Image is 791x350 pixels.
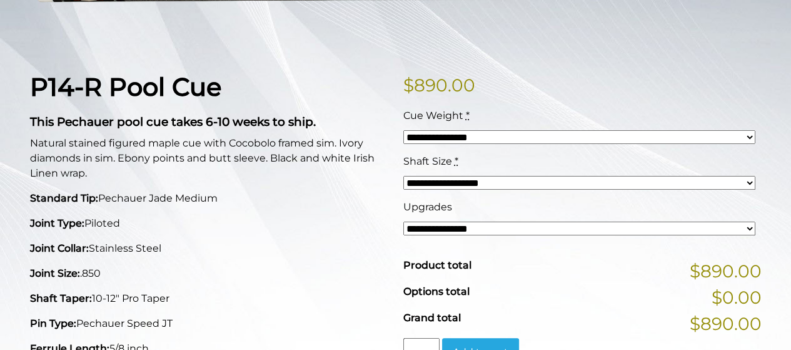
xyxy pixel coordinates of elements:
[403,75,475,96] bdi: 890.00
[30,242,89,254] strong: Joint Collar:
[403,75,414,96] span: $
[690,311,762,337] span: $890.00
[30,241,388,256] p: Stainless Steel
[30,292,92,304] strong: Shaft Taper:
[30,267,80,279] strong: Joint Size:
[30,217,84,229] strong: Joint Type:
[30,216,388,231] p: Piloted
[403,110,463,121] span: Cue Weight
[30,115,316,129] strong: This Pechauer pool cue takes 6-10 weeks to ship.
[30,316,388,331] p: Pechauer Speed JT
[30,71,221,102] strong: P14-R Pool Cue
[30,192,98,204] strong: Standard Tip:
[690,258,762,284] span: $890.00
[30,317,76,329] strong: Pin Type:
[403,155,452,167] span: Shaft Size
[30,136,388,181] p: Natural stained figured maple cue with Cocobolo framed sim. Ivory diamonds in sim. Ebony points a...
[403,312,461,324] span: Grand total
[712,284,762,311] span: $0.00
[466,110,470,121] abbr: required
[30,191,388,206] p: Pechauer Jade Medium
[30,266,388,281] p: .850
[455,155,458,167] abbr: required
[30,291,388,306] p: 10-12" Pro Taper
[403,259,471,271] span: Product total
[403,286,470,297] span: Options total
[403,201,452,213] span: Upgrades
